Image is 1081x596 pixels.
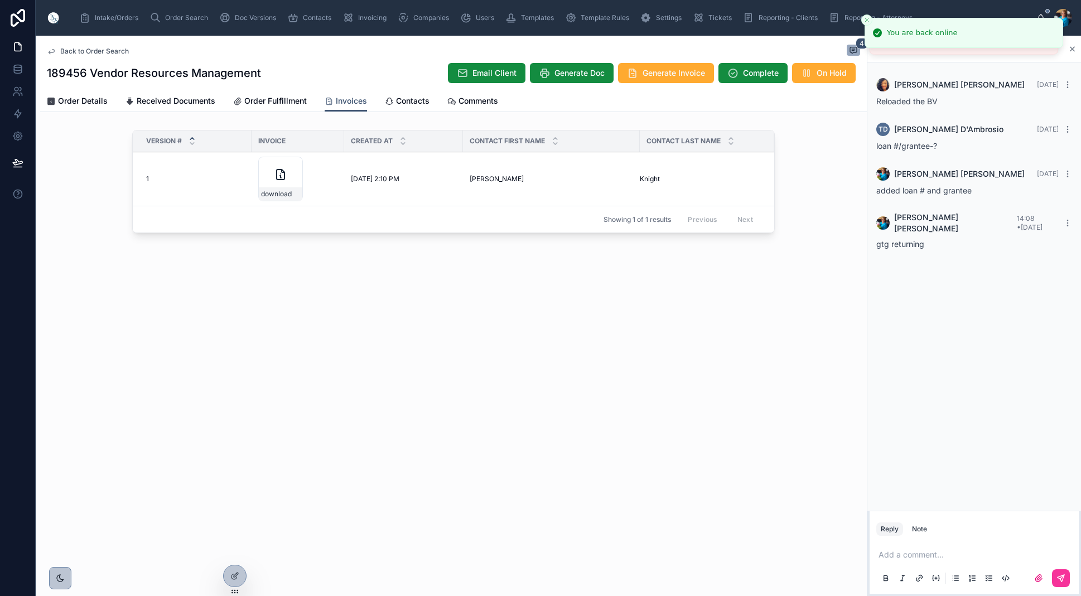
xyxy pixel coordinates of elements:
[146,175,245,183] a: 1
[146,8,216,28] a: Order Search
[637,8,689,28] a: Settings
[258,157,337,201] a: download
[604,215,671,224] span: Showing 1 of 1 results
[743,67,779,79] span: Complete
[908,522,932,536] button: Note
[562,8,637,28] a: Template Rules
[894,79,1025,90] span: [PERSON_NAME] [PERSON_NAME]
[448,63,525,83] button: Email Client
[146,175,149,183] span: 1
[76,8,146,28] a: Intake/Orders
[233,91,307,113] a: Order Fulfillment
[640,175,761,183] a: Knight
[887,27,957,38] div: You are back online
[470,175,524,183] span: [PERSON_NAME]
[894,124,1003,135] span: [PERSON_NAME] D'Ambrosio
[640,175,660,183] span: Knight
[351,137,393,146] span: Created at
[47,47,129,56] a: Back to Order Search
[258,137,286,146] span: Invoice
[351,175,399,183] span: [DATE] 2:10 PM
[476,13,494,22] span: Users
[413,13,449,22] span: Companies
[847,45,860,58] button: 4
[1037,80,1059,89] span: [DATE]
[470,137,545,146] span: Contact First Name
[45,9,62,27] img: App logo
[358,13,387,22] span: Invoicing
[646,137,721,146] span: Contact Last Name
[861,14,872,26] button: Close toast
[876,239,924,249] span: gtg returning
[396,95,429,106] span: Contacts
[876,522,903,536] button: Reply
[521,13,554,22] span: Templates
[351,175,456,183] a: [DATE] 2:10 PM
[826,8,920,28] a: Reporting - Attorneys
[60,47,129,56] span: Back to Order Search
[216,8,284,28] a: Doc Versions
[146,137,182,146] span: Version #
[47,65,261,81] h1: 189456 Vendor Resources Management
[708,13,732,22] span: Tickets
[126,91,215,113] a: Received Documents
[470,175,633,183] a: [PERSON_NAME]
[235,13,276,22] span: Doc Versions
[165,13,208,22] span: Order Search
[817,67,847,79] span: On Hold
[47,91,108,113] a: Order Details
[137,95,215,106] span: Received Documents
[261,190,292,198] span: download
[876,186,972,195] span: added loan # and grantee
[879,125,888,134] span: TD
[472,67,517,79] span: Email Client
[912,525,927,534] div: Note
[95,13,138,22] span: Intake/Orders
[894,168,1025,180] span: [PERSON_NAME] [PERSON_NAME]
[844,13,913,22] span: Reporting - Attorneys
[58,95,108,106] span: Order Details
[618,63,714,83] button: Generate Invoice
[1037,125,1059,133] span: [DATE]
[1037,169,1059,178] span: [DATE]
[718,63,788,83] button: Complete
[581,13,629,22] span: Template Rules
[325,91,367,112] a: Invoices
[502,8,562,28] a: Templates
[643,67,705,79] span: Generate Invoice
[876,96,938,106] span: Reloaded the BV
[894,212,1017,234] span: [PERSON_NAME] [PERSON_NAME]
[71,6,1036,30] div: scrollable content
[856,38,868,49] span: 4
[303,13,331,22] span: Contacts
[457,8,502,28] a: Users
[336,95,367,106] span: Invoices
[1017,214,1043,231] span: 14:08 • [DATE]
[759,13,818,22] span: Reporting - Clients
[554,67,605,79] span: Generate Doc
[656,13,682,22] span: Settings
[530,63,614,83] button: Generate Doc
[447,91,498,113] a: Comments
[385,91,429,113] a: Contacts
[689,8,740,28] a: Tickets
[792,63,856,83] button: On Hold
[244,95,307,106] span: Order Fulfillment
[394,8,457,28] a: Companies
[284,8,339,28] a: Contacts
[459,95,498,106] span: Comments
[339,8,394,28] a: Invoicing
[876,141,937,151] span: loan #/grantee-?
[740,8,826,28] a: Reporting - Clients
